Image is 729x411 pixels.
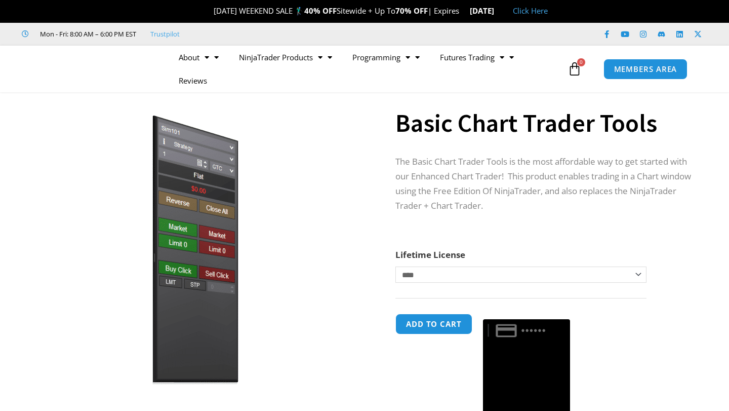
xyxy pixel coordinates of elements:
p: The Basic Chart Trader Tools is the most affordable way to get started with our Enhanced Chart Tr... [395,155,691,213]
a: Reviews [169,69,217,92]
span: 0 [577,58,585,66]
a: Trustpilot [150,28,180,40]
a: MEMBERS AREA [603,59,688,80]
a: Futures Trading [430,46,524,69]
img: ⌛ [460,7,467,15]
text: •••••• [521,325,546,336]
label: Lifetime License [395,249,465,260]
strong: 70% OFF [395,6,428,16]
iframe: Secure payment input frame [481,312,572,313]
button: Add to cart [395,314,472,334]
a: 0 [552,54,597,84]
nav: Menu [169,46,565,92]
img: BasicTools [32,110,358,390]
a: Programming [342,46,430,69]
img: 🎉 [206,7,213,15]
strong: [DATE] [470,6,503,16]
a: About [169,46,229,69]
img: 🏭 [495,7,502,15]
span: Mon - Fri: 8:00 AM – 6:00 PM EST [37,28,136,40]
img: LogoAI | Affordable Indicators – NinjaTrader [33,51,142,87]
span: [DATE] WEEKEND SALE 🏌️‍♂️ Sitewide + Up To | Expires [203,6,470,16]
span: MEMBERS AREA [614,65,677,73]
h1: Basic Chart Trader Tools [395,105,691,141]
a: NinjaTrader Products [229,46,342,69]
strong: 40% OFF [304,6,337,16]
a: Click Here [513,6,548,16]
